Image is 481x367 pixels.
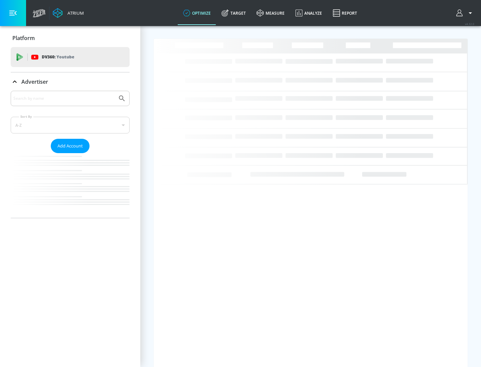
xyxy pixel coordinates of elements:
[216,1,251,25] a: Target
[327,1,362,25] a: Report
[11,117,130,133] div: A-Z
[251,1,290,25] a: measure
[42,53,74,61] p: DV360:
[290,1,327,25] a: Analyze
[12,34,35,42] p: Platform
[178,1,216,25] a: optimize
[11,29,130,47] div: Platform
[19,114,33,119] label: Sort By
[11,91,130,218] div: Advertiser
[51,139,90,153] button: Add Account
[11,153,130,218] nav: list of Advertiser
[11,47,130,67] div: DV360: Youtube
[21,78,48,85] p: Advertiser
[465,22,474,26] span: v 4.32.0
[56,53,74,60] p: Youtube
[57,142,83,150] span: Add Account
[11,72,130,91] div: Advertiser
[65,10,84,16] div: Atrium
[13,94,115,103] input: Search by name
[53,8,84,18] a: Atrium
